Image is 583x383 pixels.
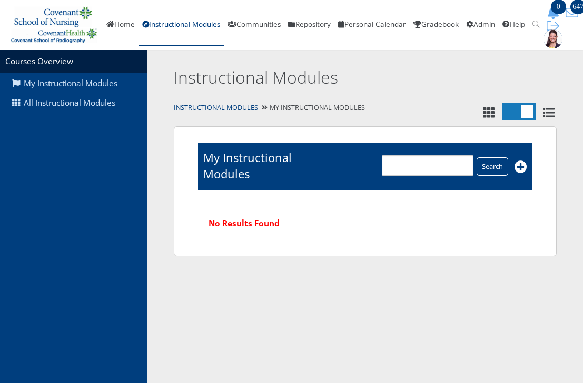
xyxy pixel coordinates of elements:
[198,207,532,240] div: No Results Found
[203,149,333,182] h1: My Instructional Modules
[139,4,224,46] a: Instructional Modules
[410,4,462,46] a: Gradebook
[544,6,562,19] button: 0
[562,6,581,17] a: 647
[462,4,499,46] a: Admin
[562,6,581,19] button: 647
[477,157,508,176] input: Search
[147,100,583,116] div: My Instructional Modules
[224,4,284,46] a: Communities
[544,6,562,17] a: 0
[541,107,557,118] i: List
[5,56,73,67] a: Courses Overview
[103,4,139,46] a: Home
[174,103,258,112] a: Instructional Modules
[515,160,527,173] i: Add New
[174,66,481,89] h2: Instructional Modules
[284,4,334,46] a: Repository
[544,29,562,48] img: 1943_125_125.jpg
[499,4,529,46] a: Help
[481,107,497,118] i: Tile
[334,4,410,46] a: Personal Calendar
